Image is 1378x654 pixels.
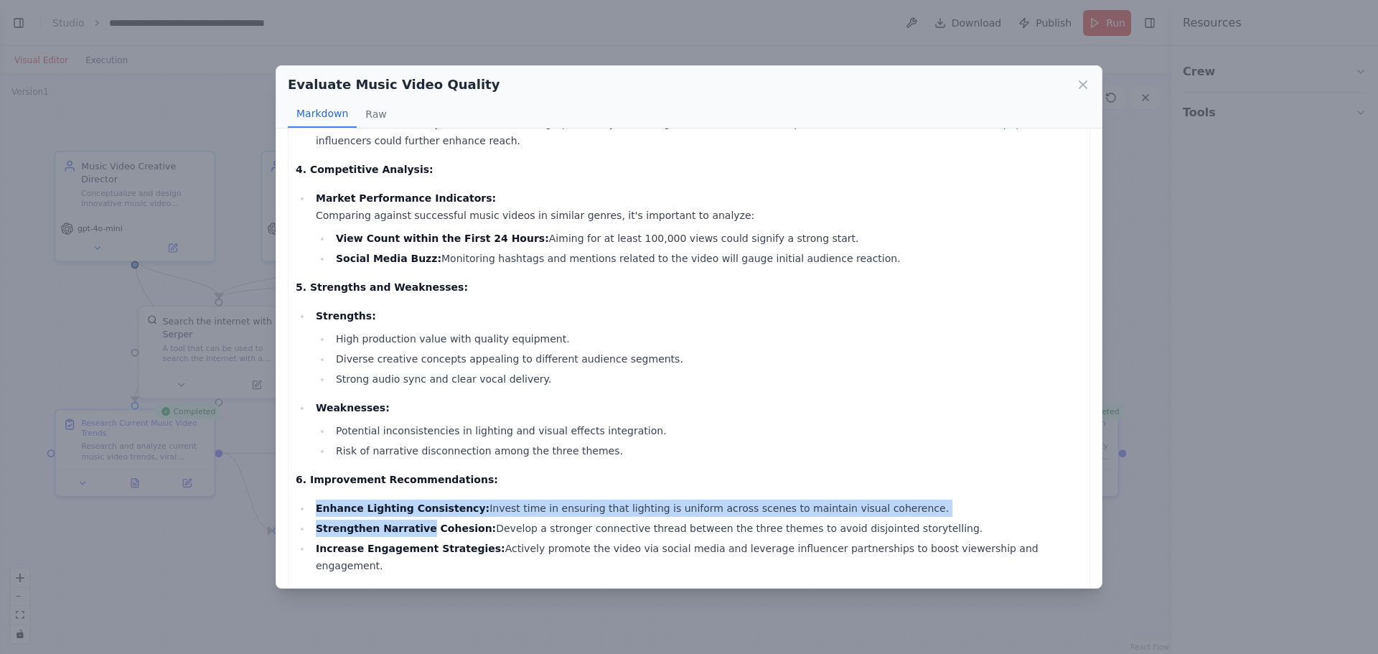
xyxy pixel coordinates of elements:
[332,422,1082,439] li: Potential inconsistencies in lighting and visual effects integration.
[311,540,1082,574] li: Actively promote the video via social media and leverage influencer partnerships to boost viewers...
[311,520,1082,537] li: Develop a stronger connective thread between the three themes to avoid disjointed storytelling.
[288,75,500,95] h2: Evaluate Music Video Quality
[311,190,1082,267] li: Comparing against successful music videos in similar genres, it's important to analyze:
[316,503,489,514] strong: Enhance Lighting Consistency:
[336,233,549,244] strong: View Count within the First 24 Hours:
[316,523,496,534] strong: Strengthen Narrative Cohesion:
[336,253,441,264] strong: Social Media Buzz:
[332,330,1082,347] li: High production value with quality equipment.
[296,586,1082,620] p: This comprehensive quality assessment provides a structured approach to evaluating the music vide...
[332,442,1082,459] li: Risk of narrative disconnection among the three themes.
[332,370,1082,388] li: Strong audio sync and clear vocal delivery.
[316,192,496,204] strong: Market Performance Indicators:
[316,543,505,554] strong: Increase Engagement Strategies:
[316,402,390,414] strong: Weaknesses:
[288,101,357,128] button: Markdown
[296,474,498,485] strong: 6. Improvement Recommendations:
[316,310,376,322] strong: Strengths:
[311,500,1082,517] li: Invest time in ensuring that lighting is uniform across scenes to maintain visual coherence.
[332,350,1082,368] li: Diverse creative concepts appealing to different audience segments.
[296,164,433,175] strong: 4. Competitive Analysis:
[332,230,1082,247] li: Aiming for at least 100,000 views could signify a strong start.
[296,281,468,293] strong: 5. Strengths and Weaknesses:
[357,101,395,128] button: Raw
[332,250,1082,267] li: Monitoring hashtags and mentions related to the video will gauge initial audience reaction.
